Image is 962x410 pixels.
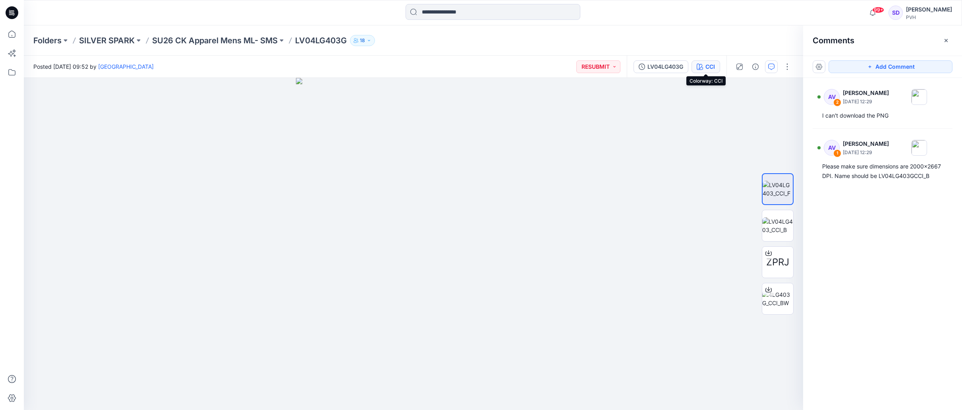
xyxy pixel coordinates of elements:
img: LV04LG403_CCI_F [763,181,793,197]
p: 18 [360,36,365,45]
div: AV [824,89,840,105]
p: [DATE] 12:29 [843,149,889,157]
button: CCI [692,60,720,73]
a: SILVER SPARK [79,35,135,46]
p: LV04LG403G [295,35,347,46]
div: PVH [906,14,952,20]
span: 99+ [872,7,884,13]
div: Please make sure dimensions are 2000x2667 DPI. Name should be LV04LG403GCCI_B [822,162,943,181]
div: 1 [833,149,841,157]
h2: Comments [813,36,854,45]
a: Folders [33,35,62,46]
button: Add Comment [829,60,952,73]
div: 2 [833,99,841,106]
p: [PERSON_NAME] [843,139,889,149]
span: Posted [DATE] 09:52 by [33,62,154,71]
a: [GEOGRAPHIC_DATA] [98,63,154,70]
a: SU26 CK Apparel Mens ML- SMS [152,35,278,46]
button: Details [749,60,762,73]
div: [PERSON_NAME] [906,5,952,14]
img: 4LG403G_CCI_BW [762,290,793,307]
div: AV [824,140,840,156]
img: LV04LG403_CCI_B [762,217,793,234]
div: SD [889,6,903,20]
button: 18 [350,35,375,46]
div: I can't download the PNG [822,111,943,120]
span: ZPRJ [766,255,789,269]
p: [DATE] 12:29 [843,98,889,106]
img: eyJhbGciOiJIUzI1NiIsImtpZCI6IjAiLCJzbHQiOiJzZXMiLCJ0eXAiOiJKV1QifQ.eyJkYXRhIjp7InR5cGUiOiJzdG9yYW... [296,78,531,410]
div: LV04LG403G [647,62,683,71]
div: CCI [705,62,715,71]
p: [PERSON_NAME] [843,88,889,98]
button: LV04LG403G [634,60,688,73]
